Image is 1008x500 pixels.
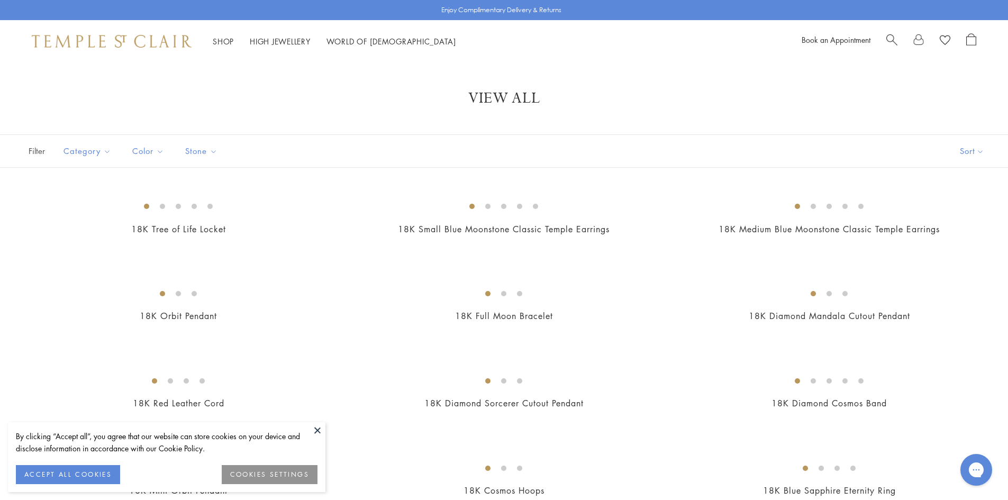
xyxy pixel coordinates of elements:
button: Show sort by [936,135,1008,167]
a: 18K Diamond Cosmos Band [771,397,887,409]
iframe: Gorgias live chat messenger [955,450,997,489]
a: 18K Blue Sapphire Eternity Ring [763,485,896,496]
p: Enjoy Complimentary Delivery & Returns [441,5,561,15]
a: World of [DEMOGRAPHIC_DATA]World of [DEMOGRAPHIC_DATA] [326,36,456,47]
span: Category [58,144,119,158]
button: Category [56,139,119,163]
a: Search [886,33,897,49]
a: 18K Medium Blue Moonstone Classic Temple Earrings [719,223,940,235]
a: Book an Appointment [802,34,870,45]
nav: Main navigation [213,35,456,48]
a: 18K Red Leather Cord [133,397,224,409]
a: 18K Full Moon Bracelet [455,310,553,322]
a: 18K Small Blue Moonstone Classic Temple Earrings [398,223,610,235]
h1: View All [42,89,966,108]
a: View Wishlist [940,33,950,49]
button: ACCEPT ALL COOKIES [16,465,120,484]
div: By clicking “Accept all”, you agree that our website can store cookies on your device and disclos... [16,430,317,454]
a: High JewelleryHigh Jewellery [250,36,311,47]
a: Open Shopping Bag [966,33,976,49]
a: 18K Diamond Sorcerer Cutout Pendant [424,397,584,409]
a: 18K Tree of Life Locket [131,223,226,235]
button: Color [124,139,172,163]
button: COOKIES SETTINGS [222,465,317,484]
a: 18K Diamond Mandala Cutout Pendant [749,310,910,322]
span: Stone [180,144,225,158]
button: Stone [177,139,225,163]
a: 18K Orbit Pendant [140,310,217,322]
img: Temple St. Clair [32,35,192,48]
a: 18K Cosmos Hoops [464,485,544,496]
span: Color [127,144,172,158]
a: ShopShop [213,36,234,47]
